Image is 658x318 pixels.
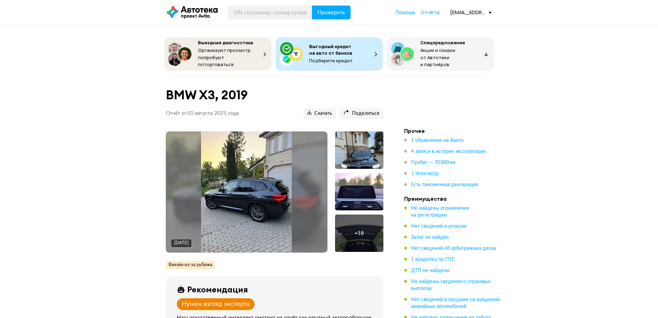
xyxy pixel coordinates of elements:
button: Выездная диагностикаОрганизуют просмотр, попробуют поторговаться [164,37,271,71]
span: ДТП не найдены [411,268,450,273]
span: Ввезён из-за рубежа [169,262,212,268]
h4: Преимущества [404,195,501,202]
span: Есть таможенная декларация [411,182,478,187]
a: Отчёты [421,9,440,16]
span: Поделиться [344,110,379,117]
span: Залог не найден [411,235,449,240]
div: [EMAIL_ADDRESS][DOMAIN_NAME] [450,9,492,16]
span: Скачать [307,110,332,117]
div: Нужен взгляд эксперта [182,300,250,308]
span: Пробег — 70 000 км [411,160,456,165]
p: Отчёт от 10 августа 2025 года [166,110,239,117]
span: 4 записи в истории эксплуатации [411,149,486,154]
img: Main car [201,131,292,253]
h1: BMW X3, 2019 [166,88,383,102]
div: Рекомендация [187,284,248,294]
span: Выездная диагностика [198,39,253,46]
span: Нет сведений о продаже на аукционах аварийных автомобилей [411,297,500,309]
span: Подберите кредит [309,57,353,64]
button: Поделиться [340,108,383,119]
button: Выгодный кредит на авто от банковПодберите кредит [276,37,383,71]
button: СпецпредложенияАкции и скидки от Автотеки и партнёров [387,37,494,71]
span: Акции и скидки от Автотеки и партнёров [420,47,455,67]
button: Проверить [312,6,351,19]
span: Нет сведений об арбитражных делах [411,246,496,251]
h4: Прочее [404,127,501,134]
input: VIN, госномер, номер кузова [228,6,312,19]
span: 1 объявление на Авито [411,138,464,143]
button: Скачать [303,108,336,119]
span: Не найдены ограничения на регистрацию [411,206,469,218]
span: 1 владелец по ПТС [411,257,455,262]
div: + 18 [354,230,364,237]
span: Выгодный кредит на авто от банков [309,43,352,56]
a: Помощь [396,9,416,16]
span: Нет сведений о розыске [411,224,467,229]
span: Спецпредложения [420,39,465,46]
span: Не найдены сведения о страховых выплатах [411,279,490,291]
div: [DATE] [174,240,189,246]
span: Проверить [317,10,345,15]
span: Организуют просмотр, попробуют поторговаться [198,47,252,67]
span: 1 техосмотр [411,171,439,176]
